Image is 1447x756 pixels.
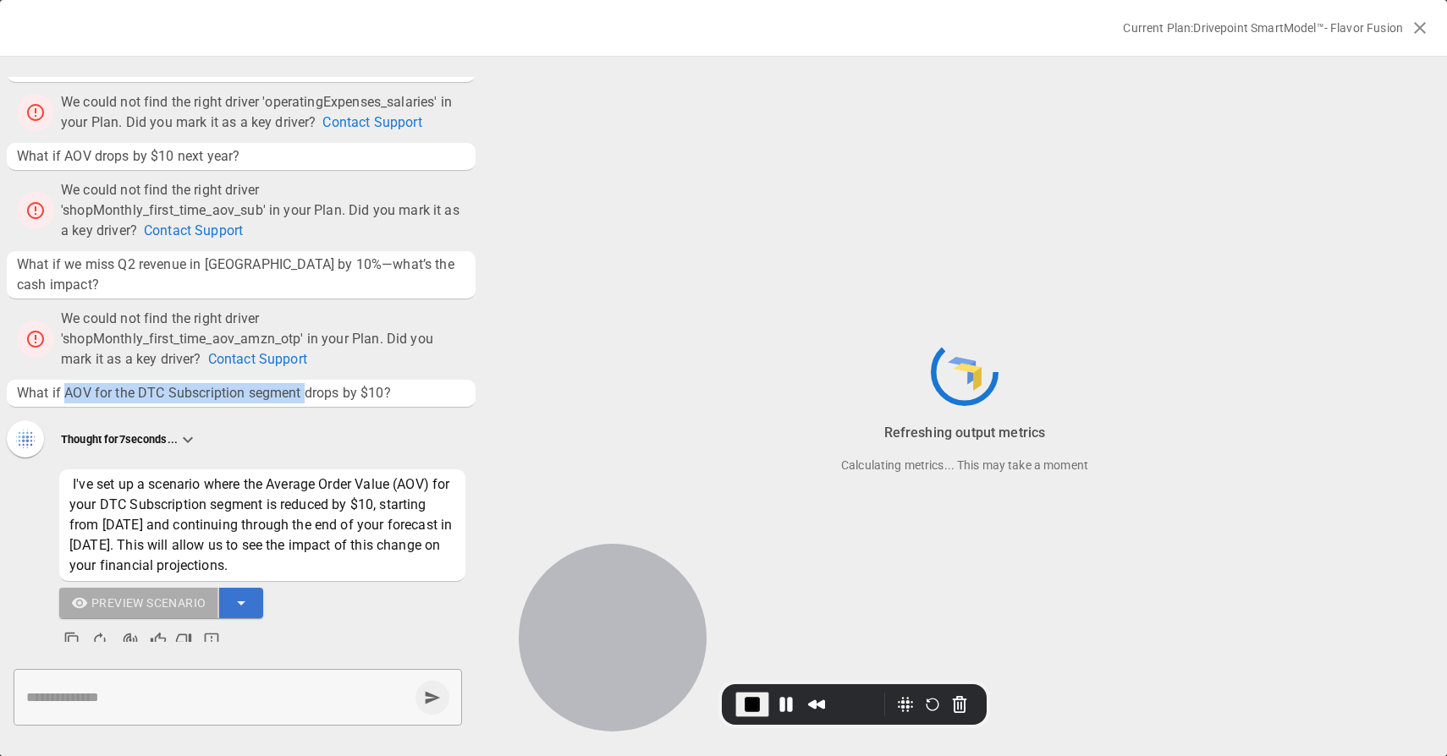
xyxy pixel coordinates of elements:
button: Agent Changes Data [115,625,146,655]
span: What if we miss Q2 revenue in [GEOGRAPHIC_DATA] by 10%—what’s the cash impact? [17,255,465,295]
span: What if AOV for the DTC Subscription segment drops by $10? [17,383,465,403]
p: Calculating metrics... This may take a moment [482,457,1447,474]
button: Bad Response [171,627,196,653]
button: Detailed Feedback [196,625,227,655]
a: Contact Support [144,222,243,238]
button: Copy to clipboard [59,627,85,653]
span: I've set up a scenario where the Average Order Value (AOV) for your DTC Subscription segment is r... [69,476,455,573]
span: What if AOV drops by $10 next year? [17,146,465,167]
a: Contact Support [322,114,421,130]
span: We could not find the right driver 'operatingExpenses_salaries' in your Plan. Did you mark it as ... [61,94,455,130]
a: Contact Support [208,351,307,367]
button: Preview Scenario [59,588,220,618]
span: We could not find the right driver 'shopMonthly_first_time_aov_sub' in your Plan. Did you mark it... [61,182,463,238]
p: Current Plan: Drivepoint SmartModel™- Flavor Fusion [1123,19,1403,36]
span: Preview Scenario [91,593,206,614]
p: Thought for 7 seconds... [61,432,178,447]
img: Drivepoint [948,357,982,391]
img: Thinking [14,427,37,451]
p: Refreshing output metrics [884,423,1046,443]
button: Regenerate Response [85,625,115,655]
span: We could not find the right driver 'shopMonthly_first_time_aov_amzn_otp' in your Plan. Did you ma... [61,310,437,367]
button: Good Response [146,627,171,653]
